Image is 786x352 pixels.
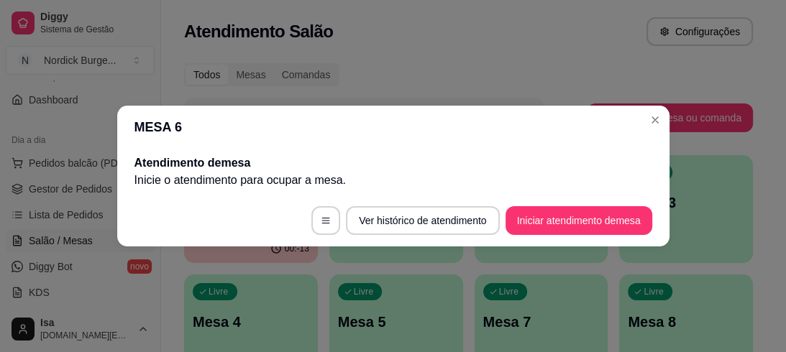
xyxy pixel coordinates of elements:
[134,172,652,189] p: Inicie o atendimento para ocupar a mesa .
[134,154,652,172] h2: Atendimento de mesa
[506,206,652,235] button: Iniciar atendimento demesa
[644,108,667,131] button: Close
[117,106,670,149] header: MESA 6
[346,206,499,235] button: Ver histórico de atendimento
